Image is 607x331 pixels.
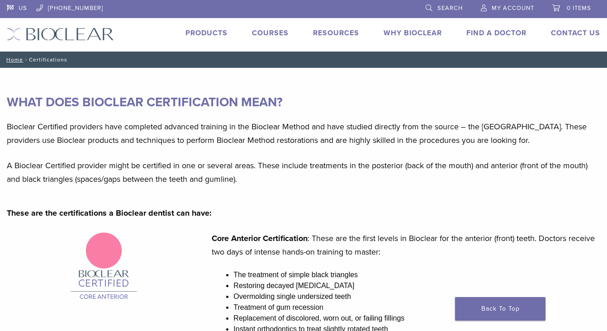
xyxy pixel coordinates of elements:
a: Find A Doctor [466,28,526,38]
p: A Bioclear Certified provider might be certified in one or several areas. These include treatment... [7,159,600,186]
p: Bioclear Certified providers have completed advanced training in the Bioclear Method and have stu... [7,120,600,147]
li: Replacement of discolored, worn out, or failing fillings [233,313,600,324]
a: Why Bioclear [384,28,442,38]
span: Search [437,5,463,12]
li: Treatment of gum recession [233,302,600,313]
a: Resources [313,28,359,38]
li: The treatment of simple black triangles [233,270,600,280]
a: Courses [252,28,289,38]
a: Products [185,28,228,38]
li: Restoring decayed [MEDICAL_DATA] [233,280,600,291]
img: Bioclear [7,28,114,41]
span: 0 items [567,5,591,12]
li: Overmolding single undersized teeth [233,291,600,302]
a: Contact Us [551,28,600,38]
h3: WHAT DOES BIOCLEAR CERTIFICATION MEAN? [7,91,600,113]
p: : These are the first levels in Bioclear for the anterior (front) teeth. Doctors receive two days... [212,232,600,259]
a: Back To Top [455,297,545,321]
span: My Account [492,5,534,12]
strong: These are the certifications a Bioclear dentist can have: [7,208,212,218]
a: Home [4,57,23,63]
span: / [23,57,29,62]
strong: Core Anterior Certification [212,233,308,243]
